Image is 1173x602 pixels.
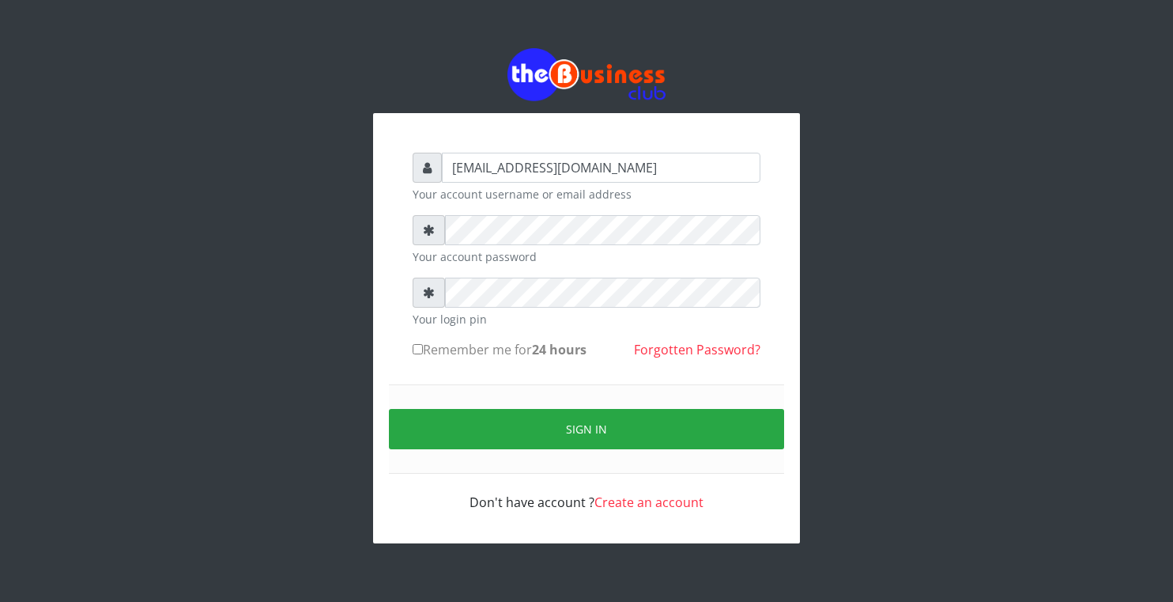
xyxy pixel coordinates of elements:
[413,340,586,359] label: Remember me for
[442,153,760,183] input: Username or email address
[413,311,760,328] small: Your login pin
[413,248,760,265] small: Your account password
[413,474,760,512] div: Don't have account ?
[594,494,703,511] a: Create an account
[413,344,423,354] input: Remember me for24 hours
[413,186,760,203] small: Your account username or email address
[389,409,784,449] button: Sign in
[532,341,586,358] b: 24 hours
[634,341,760,358] a: Forgotten Password?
